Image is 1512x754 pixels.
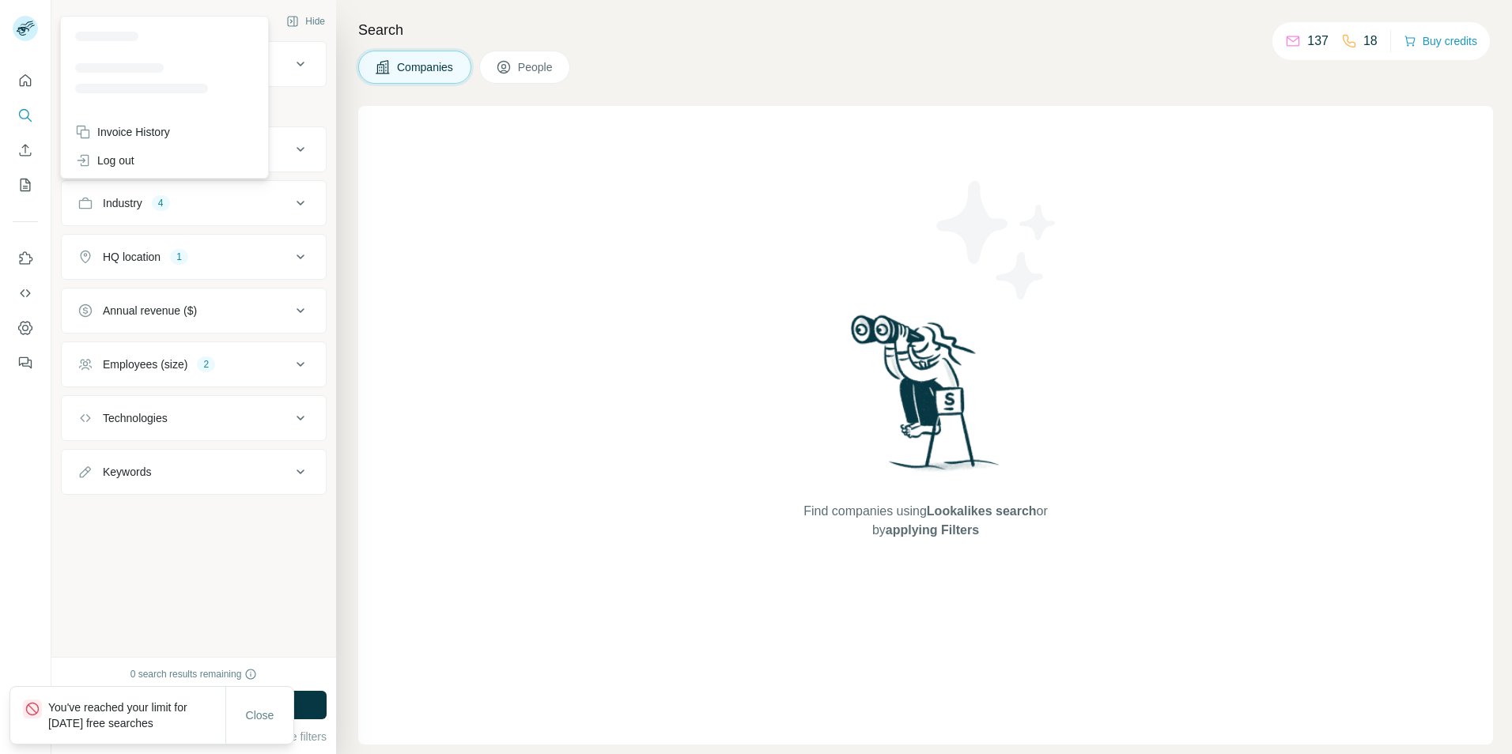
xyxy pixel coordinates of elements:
button: Employees (size)2 [62,345,326,383]
button: Industry4 [62,184,326,222]
button: Use Surfe on LinkedIn [13,244,38,273]
p: You've reached your limit for [DATE] free searches [48,699,225,731]
div: 2 [197,357,215,371]
div: Employees (size) [103,356,187,372]
div: 0 search results remaining [130,667,258,681]
div: Keywords [103,464,151,480]
div: 4 [152,196,170,210]
span: Companies [397,59,455,75]
p: 137 [1307,32,1329,51]
button: Use Surfe API [13,279,38,307]
button: HQ location1 [62,238,326,276]
button: Annual revenue ($) [62,292,326,330]
button: Quick start [13,66,38,95]
h4: Search [358,19,1493,41]
img: Surfe Illustration - Stars [926,169,1068,311]
span: Lookalikes search [927,504,1037,518]
div: Annual revenue ($) [103,303,197,319]
button: Feedback [13,349,38,377]
div: New search [61,14,111,28]
button: Keywords [62,453,326,491]
div: Technologies [103,410,168,426]
span: applying Filters [886,523,979,537]
button: Close [235,701,285,729]
button: Technologies [62,399,326,437]
img: Surfe Illustration - Woman searching with binoculars [844,311,1008,487]
div: Industry [103,195,142,211]
button: Enrich CSV [13,136,38,164]
div: Invoice History [75,124,170,140]
div: Log out [75,153,134,168]
p: 18 [1363,32,1378,51]
div: HQ location [103,249,161,265]
button: Buy credits [1404,30,1477,52]
span: Find companies using or by [799,502,1052,540]
span: People [518,59,554,75]
div: 1 [170,250,188,264]
button: My lists [13,171,38,199]
span: Close [246,707,274,723]
button: Search [13,101,38,130]
button: Dashboard [13,314,38,342]
button: Hide [275,9,336,33]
